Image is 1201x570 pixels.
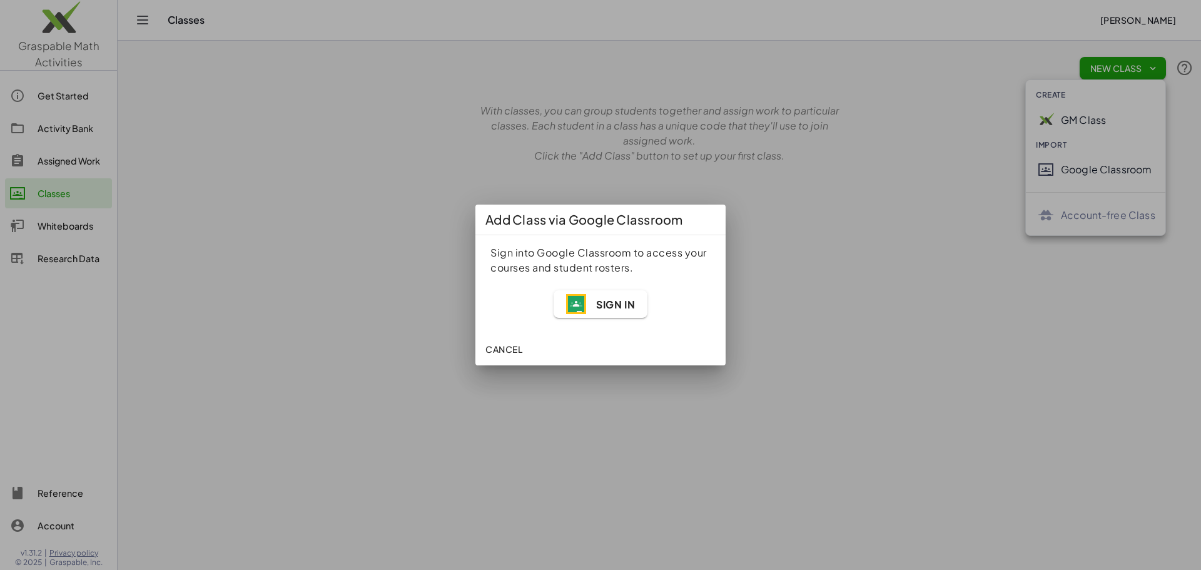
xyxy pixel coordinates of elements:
[485,344,522,355] span: Cancel
[566,294,586,314] img: WYX7JAAAAAElFTkSuQmCC
[483,238,718,283] div: Sign into Google Classroom to access your courses and student rosters.
[554,290,647,318] button: Sign In
[596,298,635,311] span: Sign In
[475,205,726,235] div: Add Class via Google Classroom
[480,338,527,360] button: Cancel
